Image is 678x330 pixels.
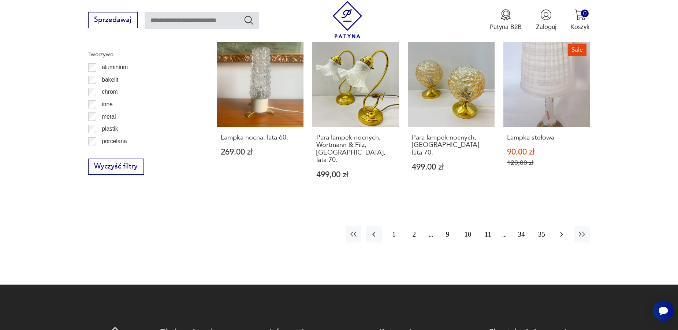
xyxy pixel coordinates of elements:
h3: Lampka stołowa [507,134,586,141]
p: Tworzywo [88,49,196,59]
img: Ikona koszyka [574,9,586,21]
p: 269,00 zł [221,148,299,156]
img: Ikona medalu [500,9,511,21]
p: plastik [102,124,118,134]
a: Ikona medaluPatyna B2B [490,9,522,31]
a: Para lampek nocnych, Niemcy lata 70.Para lampek nocnych, [GEOGRAPHIC_DATA] lata 70.499,00 zł [408,40,495,196]
button: Wyczyść filtry [88,159,144,175]
button: 9 [440,226,455,242]
p: aluminium [102,63,128,72]
p: chrom [102,87,118,97]
button: Szukaj [243,15,254,25]
p: Koszyk [570,23,590,31]
p: porcelit [102,149,120,158]
a: Sprzedawaj [88,18,138,23]
button: Patyna B2B [490,9,522,31]
button: 35 [534,226,550,242]
a: Lampka nocna, lata 60.Lampka nocna, lata 60.269,00 zł [217,40,303,196]
h3: Para lampek nocnych, Wortmann & Filz, [GEOGRAPHIC_DATA], lata 70. [316,134,395,164]
p: Patyna B2B [490,23,522,31]
p: bakelit [102,75,118,85]
a: SaleLampka stołowaLampka stołowa90,00 zł120,00 zł [503,40,590,196]
p: 90,00 zł [507,148,586,156]
h3: Para lampek nocnych, [GEOGRAPHIC_DATA] lata 70. [412,134,491,156]
button: 10 [460,226,476,242]
button: 2 [406,226,422,242]
p: metal [102,112,116,122]
p: Zaloguj [536,23,556,31]
img: Ikonka użytkownika [540,9,552,21]
iframe: Smartsupp widget button [653,301,674,321]
button: Zaloguj [536,9,556,31]
a: Para lampek nocnych, Wortmann & Filz, Niemcy, lata 70.Para lampek nocnych, Wortmann & Filz, [GEOG... [312,40,399,196]
button: 34 [514,226,529,242]
p: 499,00 zł [316,171,395,179]
p: 120,00 zł [507,159,586,167]
button: 0Koszyk [570,9,590,31]
button: 1 [386,226,402,242]
div: 0 [581,10,589,17]
p: 499,00 zł [412,163,491,171]
button: 11 [480,226,496,242]
p: inne [102,100,112,109]
p: porcelana [102,137,127,146]
img: Patyna - sklep z meblami i dekoracjami vintage [329,1,366,38]
button: Sprzedawaj [88,12,138,28]
h3: Lampka nocna, lata 60. [221,134,299,141]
